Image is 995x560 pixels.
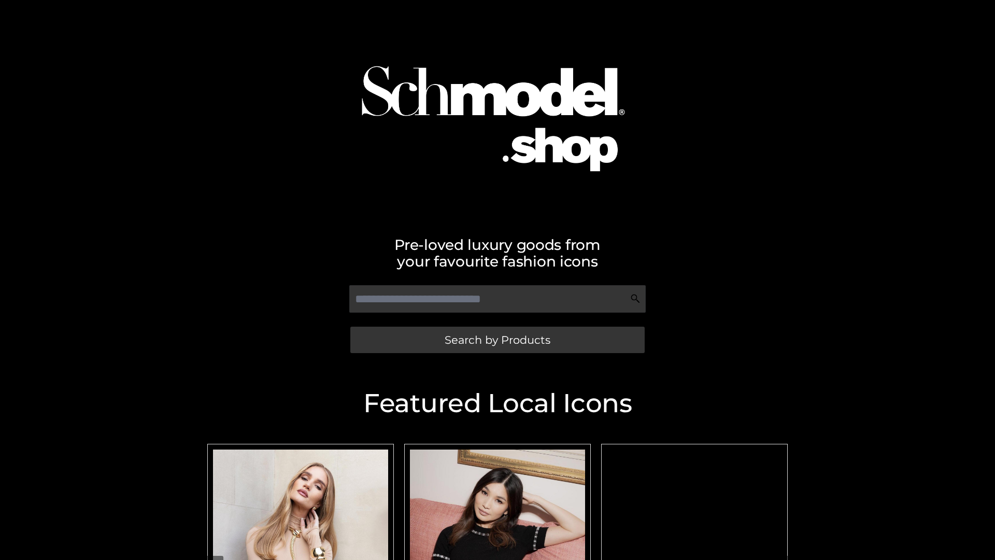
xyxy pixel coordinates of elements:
[202,236,793,270] h2: Pre-loved luxury goods from your favourite fashion icons
[630,293,641,304] img: Search Icon
[445,334,550,345] span: Search by Products
[202,390,793,416] h2: Featured Local Icons​
[350,327,645,353] a: Search by Products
